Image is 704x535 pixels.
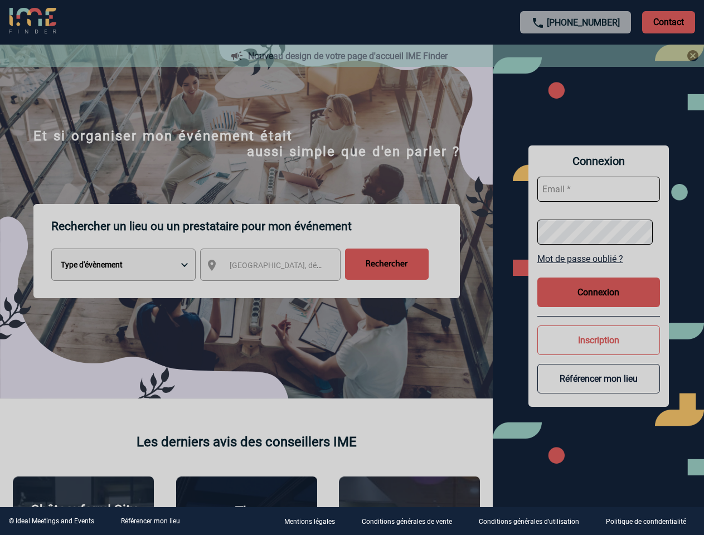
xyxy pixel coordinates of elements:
a: Conditions générales d'utilisation [470,516,597,527]
a: Mentions légales [275,516,353,527]
div: © Ideal Meetings and Events [9,517,94,525]
a: Référencer mon lieu [121,517,180,525]
p: Politique de confidentialité [606,518,686,526]
a: Politique de confidentialité [597,516,704,527]
a: Conditions générales de vente [353,516,470,527]
p: Conditions générales de vente [362,518,452,526]
p: Mentions légales [284,518,335,526]
p: Conditions générales d'utilisation [479,518,579,526]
